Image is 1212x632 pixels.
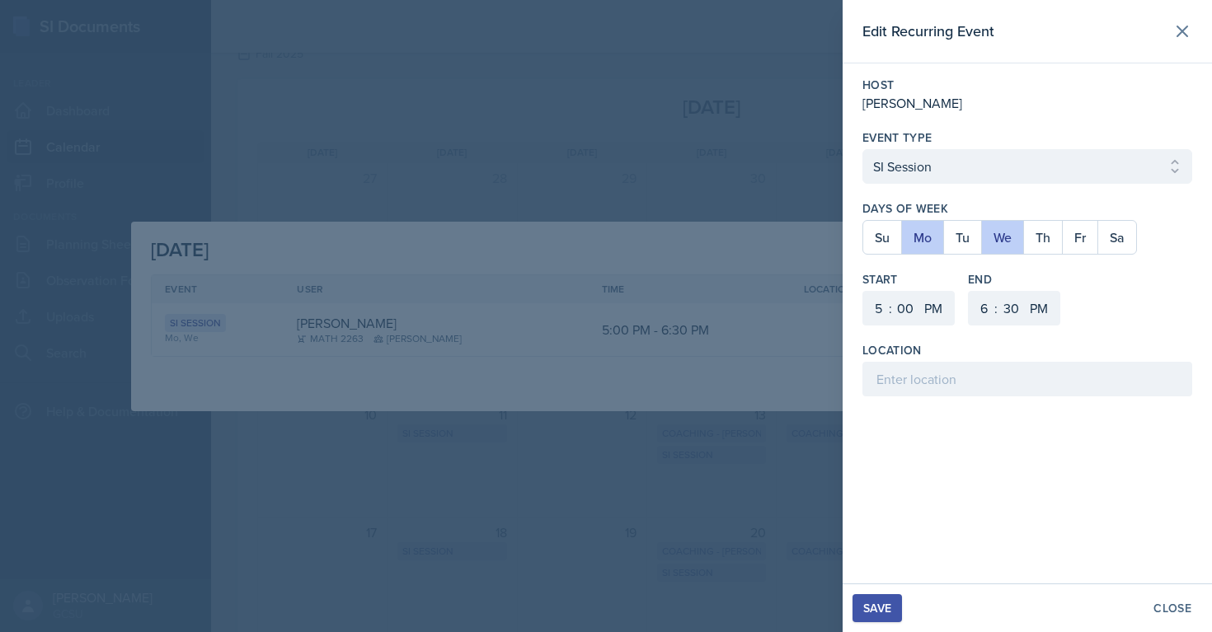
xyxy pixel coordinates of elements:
div: : [889,298,892,318]
label: Event Type [862,129,932,146]
label: Host [862,77,1192,93]
button: Close [1143,594,1202,622]
label: End [968,271,1060,288]
button: Sa [1097,221,1136,254]
button: Mo [901,221,943,254]
div: Close [1153,602,1191,615]
label: Start [862,271,955,288]
button: Th [1023,221,1062,254]
button: Tu [943,221,981,254]
label: Location [862,342,922,358]
div: : [994,298,998,318]
input: Enter location [862,362,1192,396]
button: Save [853,594,902,622]
button: We [981,221,1023,254]
h2: Edit Recurring Event [862,20,994,43]
button: Fr [1062,221,1097,254]
button: Su [863,221,901,254]
div: [PERSON_NAME] [862,93,1192,113]
div: Save [863,602,891,615]
label: Days of Week [862,200,1192,217]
